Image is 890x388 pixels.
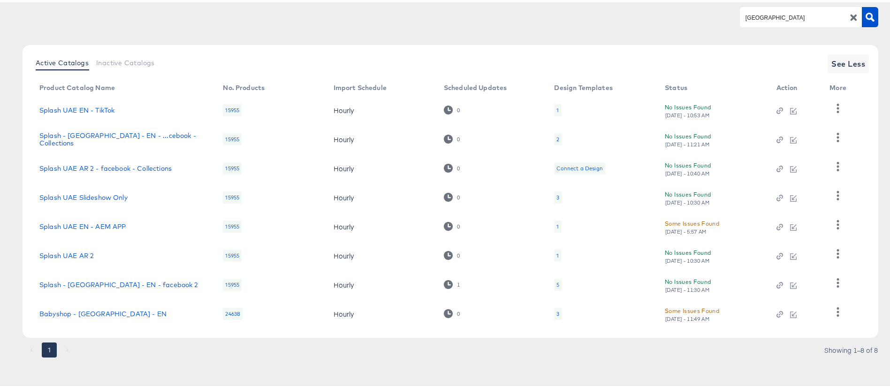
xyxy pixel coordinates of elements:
div: 15955 [223,131,242,143]
div: 1 [556,221,559,228]
div: [DATE] - 5:57 AM [665,226,707,233]
td: Hourly [326,297,436,326]
div: 0 [456,134,460,140]
div: 1 [554,102,561,114]
div: 0 [444,103,460,112]
div: 0 [456,250,460,257]
button: See Less [828,52,869,71]
div: 0 [456,221,460,228]
div: 1 [444,278,460,287]
div: No. Products [223,82,265,89]
div: 15955 [223,247,242,259]
td: Hourly [326,181,436,210]
div: Connect a Design [556,162,602,170]
button: Some Issues Found[DATE] - 5:57 AM [665,216,719,233]
div: 0 [444,249,460,258]
div: 1 [456,279,460,286]
a: Splash - [GEOGRAPHIC_DATA] - EN - facebook 2 [39,279,198,286]
a: Babyshop - [GEOGRAPHIC_DATA] - EN [39,308,167,315]
div: Some Issues Found [665,216,719,226]
th: Status [657,78,768,93]
td: Hourly [326,152,436,181]
div: 15955 [223,218,242,230]
span: Active Catalogs [36,57,89,64]
div: 3 [556,308,559,315]
div: 1 [556,104,559,112]
a: Splash UAE AR 2 [39,250,94,257]
div: 15955 [223,160,242,172]
div: Scheduled Updates [444,82,507,89]
td: Hourly [326,210,436,239]
div: Import Schedule [334,82,387,89]
div: 0 [444,307,460,316]
div: 0 [444,161,460,170]
th: More [822,78,858,93]
td: Hourly [326,122,436,152]
span: Inactive Catalogs [96,57,155,64]
nav: pagination navigation [23,340,76,355]
span: See Less [831,55,865,68]
div: 0 [444,220,460,228]
div: Showing 1–8 of 8 [824,344,878,351]
div: 1 [554,218,561,230]
a: Splash - [GEOGRAPHIC_DATA] - EN - ...cebook - Collections [39,129,204,145]
div: 3 [554,189,562,201]
a: Splash UAE EN - TikTok [39,104,114,112]
a: Splash UAE AR 2 - facebook - Collections [39,162,172,170]
div: 0 [444,190,460,199]
div: 0 [456,192,460,198]
div: Connect a Design [554,160,605,172]
div: 2 [556,133,559,141]
div: 2 [554,131,562,143]
td: Hourly [326,239,436,268]
div: 15955 [223,276,242,289]
div: 1 [554,247,561,259]
div: 24638 [223,305,243,318]
a: Splash UAE EN - AEM APP [39,221,126,228]
div: 3 [554,305,562,318]
div: 0 [456,105,460,111]
div: Some Issues Found [665,304,719,313]
div: 0 [456,163,460,169]
th: Action [769,78,822,93]
div: 0 [444,132,460,141]
div: 5 [556,279,559,286]
div: 15955 [223,102,242,114]
div: 5 [554,276,562,289]
div: 1 [556,250,559,257]
button: page 1 [42,340,57,355]
div: Product Catalog Name [39,82,115,89]
div: [DATE] - 11:49 AM [665,313,710,320]
button: Some Issues Found[DATE] - 11:49 AM [665,304,719,320]
div: 3 [556,191,559,199]
a: Splash UAE Slideshow Only [39,191,128,199]
td: Hourly [326,93,436,122]
td: Hourly [326,268,436,297]
input: Search Product Catalogs [744,10,844,21]
div: Design Templates [554,82,612,89]
div: 0 [456,308,460,315]
div: 15955 [223,189,242,201]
